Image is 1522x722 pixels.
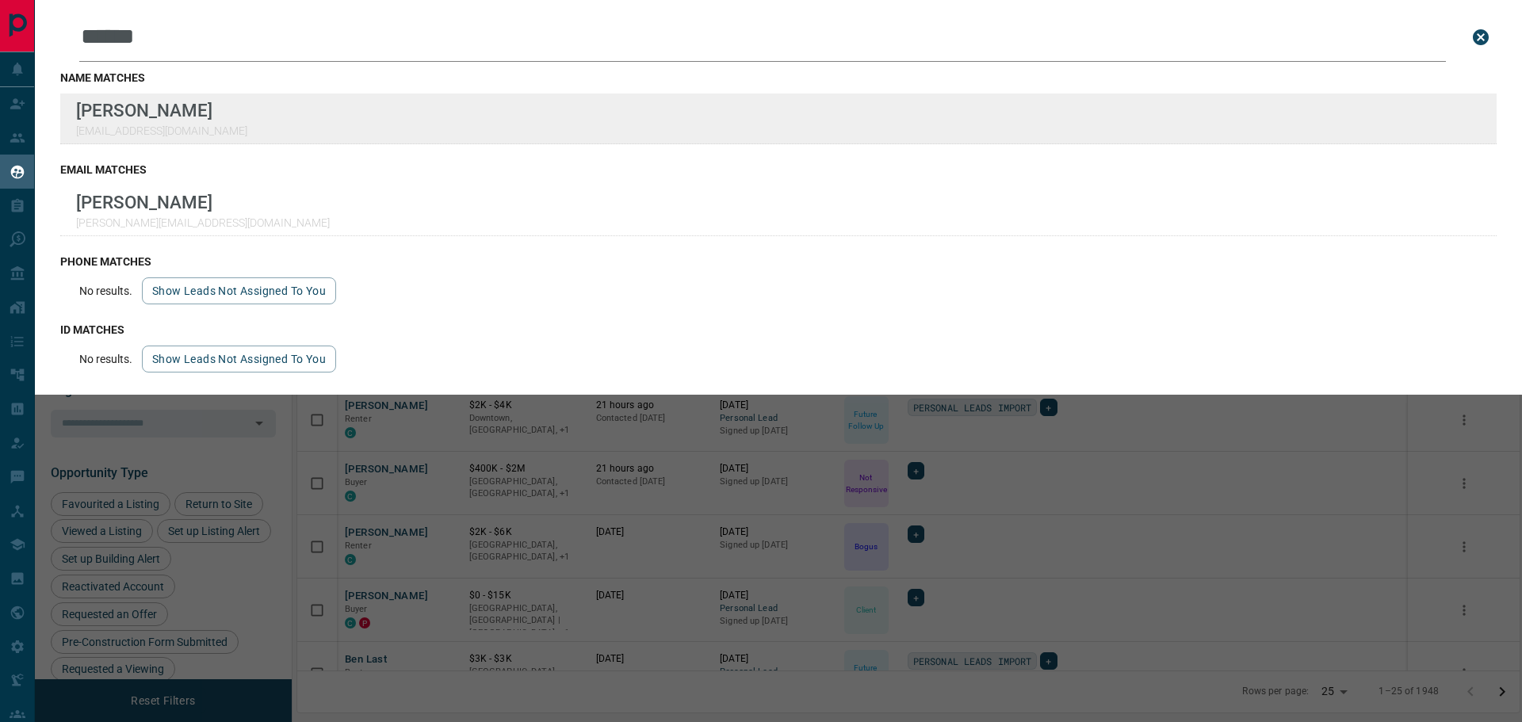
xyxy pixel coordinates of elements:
button: show leads not assigned to you [142,346,336,372]
button: show leads not assigned to you [142,277,336,304]
p: [PERSON_NAME][EMAIL_ADDRESS][DOMAIN_NAME] [76,216,330,229]
p: [PERSON_NAME] [76,192,330,212]
p: No results. [79,285,132,297]
h3: phone matches [60,255,1497,268]
h3: name matches [60,71,1497,84]
p: [EMAIL_ADDRESS][DOMAIN_NAME] [76,124,247,137]
h3: email matches [60,163,1497,176]
button: close search bar [1465,21,1497,53]
p: [PERSON_NAME] [76,100,247,120]
p: No results. [79,353,132,365]
h3: id matches [60,323,1497,336]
